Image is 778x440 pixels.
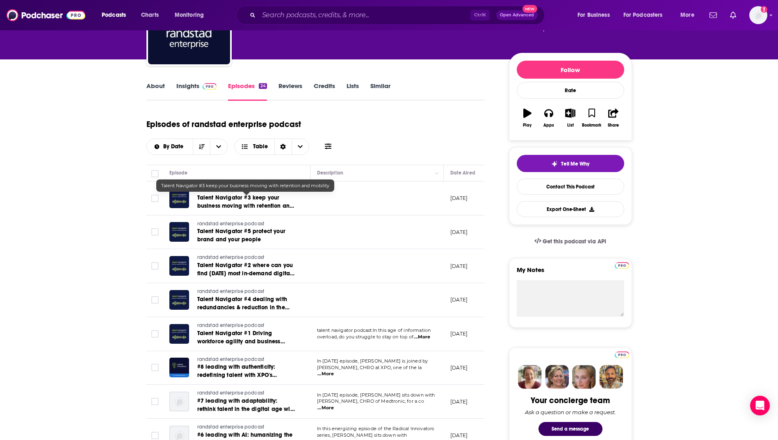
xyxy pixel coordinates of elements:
span: Table [253,144,268,150]
span: Talent Navigator #3 keep your business moving with retention and mobility [161,183,329,188]
a: randstad enterprise podcast [197,220,296,228]
button: open menu [169,9,214,22]
button: Play [517,103,538,133]
a: Talent Navigator #4 dealing with redundancies & reduction in the workforce [197,295,296,312]
a: Lists [347,82,359,101]
div: Bookmark [582,123,601,128]
span: Talent Navigator #2 where can you find [DATE] most in-demand digital skills [197,262,295,285]
span: Toggle select row [151,330,159,338]
span: Toggle select row [151,228,159,236]
p: [DATE] [450,195,468,202]
span: Toggle select row [151,195,159,202]
span: Talent Navigator #3 keep your business moving with retention and mobility [197,194,294,218]
div: Ask a question or make a request. [525,409,616,415]
img: Podchaser Pro [615,262,629,269]
a: Contact This Podcast [517,179,624,195]
span: randstad enterprise podcast [197,221,265,227]
p: [DATE] [450,432,468,439]
span: In [DATE] episode, [PERSON_NAME] is joined by [317,358,428,364]
button: Export One-Sheet [517,201,624,217]
span: randstad enterprise podcast [197,356,265,362]
span: Toggle select row [151,296,159,304]
span: In [DATE] episode, [PERSON_NAME] sits down with [317,392,435,398]
h2: Choose List sort [146,138,228,155]
span: Ctrl K [470,10,490,20]
div: Open Intercom Messenger [750,396,770,415]
p: [DATE] [450,229,468,236]
a: Reviews [278,82,302,101]
span: randstad enterprise podcast [197,254,265,260]
span: Logged in as maeghanchase [749,6,767,24]
span: Talent Navigator #4 dealing with redundancies & reduction in the workforce [197,296,290,319]
button: Send a message [538,422,602,436]
span: By Date [163,144,186,150]
button: List [559,103,581,133]
a: Talent Navigator #3 keep your business moving with retention and mobility [197,194,296,210]
a: randstad enterprise podcast [197,322,296,329]
span: For Podcasters [623,9,663,21]
a: #8 leading with authenticity: redefining talent with XPO's [PERSON_NAME]. [197,363,296,379]
img: Podchaser Pro [203,83,217,90]
span: Talent Navigator #1 Driving workforce agility and business readiness. [197,330,285,353]
a: randstad enterprise podcast [197,288,296,295]
img: Sydney Profile [518,365,542,389]
a: Show notifications dropdown [727,8,739,22]
div: Your concierge team [531,395,610,406]
a: Talent Navigator #2 where can you find [DATE] most in-demand digital skills [197,261,296,278]
a: randstad enterprise podcast [197,390,296,397]
img: Jules Profile [572,365,596,389]
img: Barbara Profile [545,365,569,389]
div: Search podcasts, credits, & more... [244,6,552,25]
button: open menu [618,9,675,22]
p: [DATE] [450,330,468,337]
a: #7 leading with adaptability: rethink talent in the digital age with [PERSON_NAME]'s [PERSON_NAME]. [197,397,296,413]
a: Show notifications dropdown [706,8,720,22]
span: Toggle select row [151,432,159,439]
input: Search podcasts, credits, & more... [259,9,470,22]
a: Get this podcast via API [528,231,613,252]
button: open menu [675,9,705,22]
span: randstad enterprise podcast [197,187,265,193]
label: My Notes [517,266,624,280]
button: Open AdvancedNew [496,10,538,20]
span: overload, do you struggle to stay on top of [317,334,413,340]
img: tell me why sparkle [551,161,558,167]
a: Credits [314,82,335,101]
button: Bookmark [581,103,602,133]
div: List [567,123,574,128]
div: Sort Direction [274,139,292,154]
p: [DATE] [450,364,468,371]
button: open menu [572,9,620,22]
span: Toggle select row [151,262,159,270]
button: Choose View [234,138,309,155]
span: #7 leading with adaptability: rethink talent in the digital age with [PERSON_NAME]'s [PERSON_NAME]. [197,397,296,421]
span: Get this podcast via API [543,238,606,245]
a: Talent Navigator #5 protect your brand and your people [197,227,296,244]
a: Similar [370,82,390,101]
a: randstad enterprise podcast [197,356,296,363]
a: randstad enterprise podcast [197,254,296,261]
div: 24 [259,83,267,89]
span: ...More [317,405,334,411]
a: randstad enterprise podcast [197,424,296,431]
a: About [146,82,165,101]
div: Play [523,123,532,128]
span: Toggle select row [151,364,159,371]
a: InsightsPodchaser Pro [176,82,217,101]
span: More [680,9,694,21]
img: Jon Profile [599,365,623,389]
span: Tell Me Why [561,161,589,167]
button: Follow [517,61,624,79]
a: Talent Navigator #1 Driving workforce agility and business readiness. [197,329,296,346]
span: ...More [414,334,430,340]
div: Date Aired [450,168,475,178]
span: Talent Navigator #5 protect your brand and your people [197,228,285,243]
span: Monitoring [175,9,204,21]
button: Show profile menu [749,6,767,24]
div: Share [608,123,619,128]
img: Podchaser - Follow, Share and Rate Podcasts [7,7,85,23]
div: Episode [169,168,188,178]
div: Rate [517,82,624,99]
